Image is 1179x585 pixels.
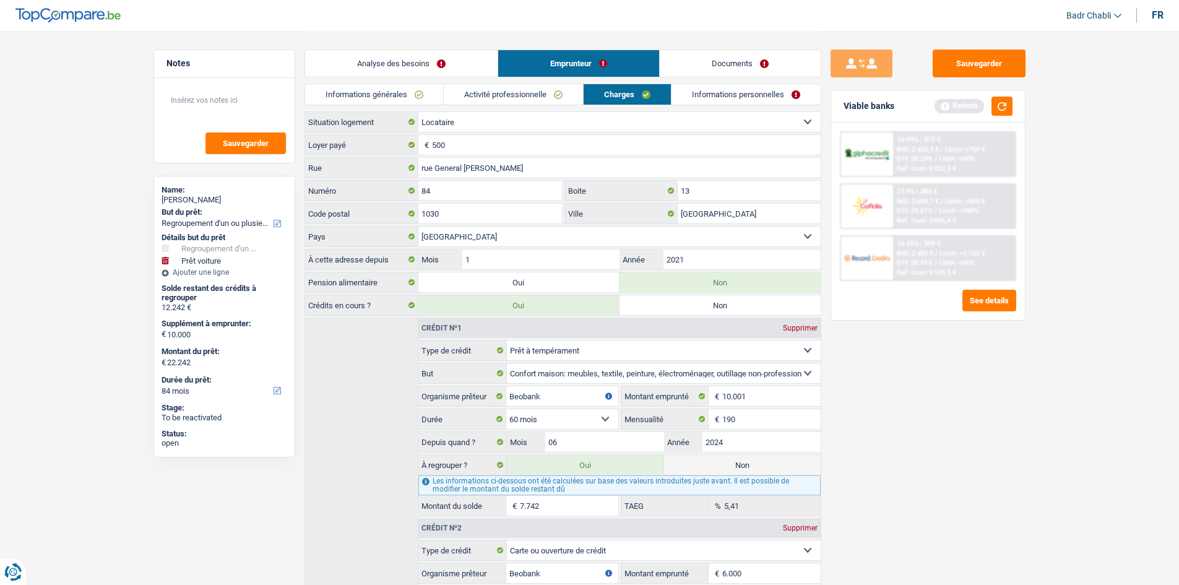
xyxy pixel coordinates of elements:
[305,50,498,77] a: Analyse des besoins
[305,181,418,201] label: Numéro
[1066,11,1111,21] span: Badr Chabli
[945,197,985,206] span: Limit: >800 €
[939,249,985,258] span: Limit: >1.153 €
[897,249,933,258] span: NAI: 2 485 €
[663,249,820,269] input: AAAA
[897,136,941,144] div: 10.99% | 375 €
[565,181,678,201] label: Boite
[498,50,659,77] a: Emprunteur
[780,524,821,532] div: Supprimer
[664,455,821,475] label: Non
[844,246,890,269] img: Record Credits
[897,269,956,277] div: Ref. Cost: 3 155,3 €
[897,217,956,225] div: Ref. Cost: 3 606,4 €
[672,84,821,105] a: Informations personnelles
[935,99,984,113] div: Refresh
[418,363,507,383] label: But
[418,272,620,292] label: Oui
[939,207,978,215] span: Limit: <100%
[162,233,287,243] div: Détails but du prêt
[584,84,671,105] a: Charges
[418,455,507,475] label: À regrouper ?
[709,409,722,429] span: €
[702,432,821,452] input: AAAA
[507,432,545,452] label: Mois
[162,358,166,368] span: €
[620,272,821,292] label: Non
[897,145,939,154] span: NAI: 2 452,3 €
[935,259,937,267] span: /
[305,84,444,105] a: Informations générales
[162,429,287,439] div: Status:
[418,386,506,406] label: Organisme prêteur
[305,112,418,132] label: Situation logement
[305,272,418,292] label: Pension alimentaire
[935,249,938,258] span: /
[664,432,702,452] label: Année
[545,432,663,452] input: MM
[444,84,583,105] a: Activité professionnelle
[620,295,821,315] label: Non
[418,324,465,332] div: Crédit nº1
[709,386,722,406] span: €
[418,135,432,155] span: €
[897,259,933,267] span: DTI: 25.91%
[1056,6,1121,26] a: Badr Chabli
[418,249,462,269] label: Mois
[162,185,287,195] div: Name:
[162,319,285,329] label: Supplément à emprunter:
[418,524,465,532] div: Crédit nº2
[935,155,937,163] span: /
[897,207,933,215] span: DTI: 24.67%
[507,455,663,475] label: Oui
[945,145,985,154] span: Limit: >750 €
[162,303,287,313] div: 12.242 €
[506,496,520,516] span: €
[933,50,1026,77] button: Sauvegarder
[15,8,121,23] img: TopCompare Logo
[162,268,287,277] div: Ajouter une ligne
[780,324,821,332] div: Supprimer
[897,240,941,248] div: 10.45% | 369 €
[162,347,285,357] label: Montant du prêt:
[620,249,663,269] label: Année
[418,540,507,560] label: Type de crédit
[844,147,890,162] img: AlphaCredit
[621,563,709,583] label: Montant emprunté
[223,139,269,147] span: Sauvegarder
[621,386,709,406] label: Montant emprunté
[162,413,287,423] div: To be reactivated
[935,207,937,215] span: /
[844,101,894,111] div: Viable banks
[418,475,820,495] div: Les informations ci-dessous ont été calculées sur base des valeurs introduites juste avant. Il es...
[162,438,287,448] div: open
[305,158,418,178] label: Rue
[418,295,620,315] label: Oui
[709,496,724,516] span: %
[1152,9,1164,21] div: fr
[844,194,890,217] img: Cofidis
[418,496,506,516] label: Montant du solde
[462,249,619,269] input: MM
[162,329,166,339] span: €
[305,135,418,155] label: Loyer payé
[897,165,956,173] div: Ref. Cost: 3 322,5 €
[162,195,287,205] div: [PERSON_NAME]
[162,284,287,303] div: Solde restant des crédits à regrouper
[162,207,285,217] label: But du prêt:
[939,155,975,163] span: Limit: <60%
[621,496,709,516] label: TAEG
[166,58,282,69] h5: Notes
[621,409,709,429] label: Mensualité
[897,197,939,206] span: NAI: 2 699,7 €
[418,563,506,583] label: Organisme prêteur
[565,204,678,223] label: Ville
[305,249,418,269] label: À cette adresse depuis
[939,259,975,267] span: Limit: <65%
[962,290,1016,311] button: See details
[941,197,943,206] span: /
[162,403,287,413] div: Stage:
[418,340,507,360] label: Type de crédit
[709,563,722,583] span: €
[305,227,418,246] label: Pays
